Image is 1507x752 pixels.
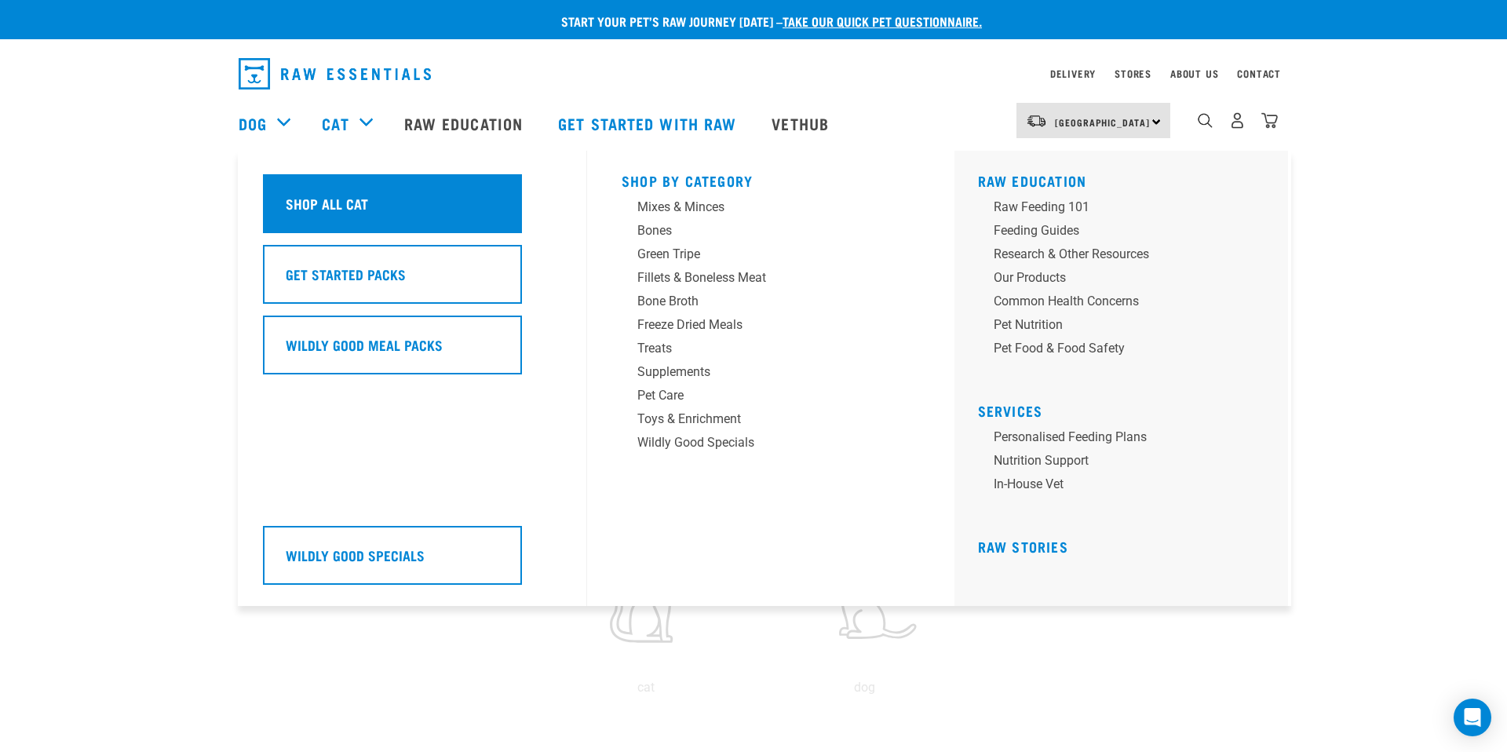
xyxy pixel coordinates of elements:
a: Mixes & Minces [622,198,920,221]
h5: Shop All Cat [286,193,368,214]
a: Raw Education [978,177,1087,184]
img: home-icon@2x.png [1261,112,1278,129]
div: Open Intercom Messenger [1454,699,1491,736]
img: Raw Essentials Logo [239,58,431,89]
a: Common Health Concerns [978,292,1276,316]
a: take our quick pet questionnaire. [783,17,982,24]
img: user.png [1229,112,1246,129]
a: Research & Other Resources [978,245,1276,268]
div: Pet Nutrition [994,316,1239,334]
img: van-moving.png [1026,114,1047,128]
a: Raw Stories [978,542,1068,550]
a: Shop All Cat [263,174,561,245]
a: Feeding Guides [978,221,1276,245]
p: dog [758,678,970,697]
nav: dropdown navigation [226,52,1281,96]
h5: Shop By Category [622,173,920,185]
a: In-house vet [978,475,1276,498]
a: Wildly Good Specials [622,433,920,457]
p: cat [540,678,752,697]
a: Vethub [756,92,848,155]
div: Research & Other Resources [994,245,1239,264]
a: About Us [1170,71,1218,76]
a: Dog [239,111,267,135]
h5: Services [978,403,1276,415]
a: Toys & Enrichment [622,410,920,433]
div: Pet Care [637,386,882,405]
a: Get started with Raw [542,92,756,155]
a: Pet Nutrition [978,316,1276,339]
a: Contact [1237,71,1281,76]
h5: Wildly Good Specials [286,545,425,565]
div: Pet Food & Food Safety [994,339,1239,358]
a: Freeze Dried Meals [622,316,920,339]
a: Raw Feeding 101 [978,198,1276,221]
div: Treats [637,339,882,358]
a: Our Products [978,268,1276,292]
div: Supplements [637,363,882,381]
div: Green Tripe [637,245,882,264]
a: Green Tripe [622,245,920,268]
div: Feeding Guides [994,221,1239,240]
div: Mixes & Minces [637,198,882,217]
a: Get Started Packs [263,245,561,316]
a: Delivery [1050,71,1096,76]
div: Our Products [994,268,1239,287]
span: [GEOGRAPHIC_DATA] [1055,119,1150,125]
a: Stores [1115,71,1151,76]
h5: Wildly Good Meal Packs [286,334,443,355]
div: Freeze Dried Meals [637,316,882,334]
a: Bone Broth [622,292,920,316]
a: Nutrition Support [978,451,1276,475]
div: Bones [637,221,882,240]
div: Wildly Good Specials [637,433,882,452]
a: Wildly Good Meal Packs [263,316,561,386]
a: Bones [622,221,920,245]
a: Fillets & Boneless Meat [622,268,920,292]
div: Bone Broth [637,292,882,311]
h5: Get Started Packs [286,264,406,284]
a: Supplements [622,363,920,386]
a: Pet Care [622,386,920,410]
a: Raw Education [389,92,542,155]
a: Cat [322,111,348,135]
div: Fillets & Boneless Meat [637,268,882,287]
a: Wildly Good Specials [263,526,561,597]
a: Treats [622,339,920,363]
a: Pet Food & Food Safety [978,339,1276,363]
div: Common Health Concerns [994,292,1239,311]
div: Raw Feeding 101 [994,198,1239,217]
img: home-icon-1@2x.png [1198,113,1213,128]
div: Toys & Enrichment [637,410,882,429]
a: Personalised Feeding Plans [978,428,1276,451]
